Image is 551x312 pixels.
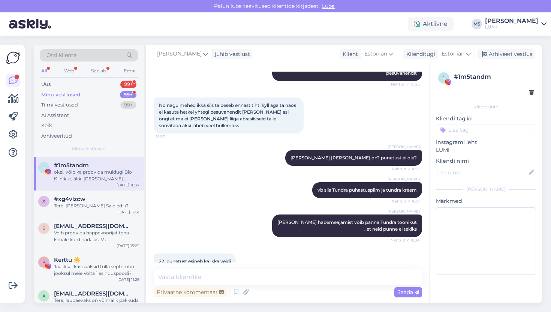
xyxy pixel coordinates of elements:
[63,66,76,76] div: Web
[54,297,139,310] div: Tere, laupäevaks on võimalik pakkuda kosmeetik Piret juurde, mikrobioomi taastavasse näohooldusesse.
[159,102,297,128] span: No nagu mehed ikka siis ta peseb ennast tihti kyll aga ta naos ei kasuta hetkel yhtegi pesuvahend...
[41,132,72,140] div: Arhiveeritud
[54,162,89,169] span: #1m5tandm
[54,196,85,202] span: #xg4vlzcw
[485,24,538,30] div: LUMI
[392,198,420,204] span: Nähtud ✓ 16:31
[320,3,337,9] span: Luba
[72,145,106,152] span: Minu vestlused
[485,18,538,24] div: [PERSON_NAME]
[156,134,184,139] span: 15:37
[120,81,136,88] div: 99+
[159,258,231,264] span: 22, punetust esineb ka ikka veidi
[117,209,139,215] div: [DATE] 16:31
[436,115,536,123] p: Kliendi tag'id
[392,166,420,172] span: Nähtud ✓ 16:31
[54,223,132,229] span: elis.elisabeth.p@gmail.com
[436,146,536,154] p: LUMI
[90,66,108,76] div: Socials
[478,49,535,59] div: Arhiveeri vestlus
[443,75,445,81] span: 1
[54,263,139,277] div: Jaa ikka, kas saaksid tulla septembri jooksul meie Volta 1 esinduspoodi? saaksime teha seal kooli...
[6,51,20,65] img: Askly Logo
[117,182,139,188] div: [DATE] 16:37
[42,198,45,204] span: x
[472,19,482,29] div: MS
[41,91,80,99] div: Minu vestlused
[391,81,420,87] span: Nähtud ✓ 15:23
[122,66,138,76] div: Email
[340,50,358,58] div: Klient
[391,237,420,243] span: Nähtud ✓ 16:34
[485,18,547,30] a: [PERSON_NAME]LUMI
[388,144,420,150] span: [PERSON_NAME]
[436,168,527,177] input: Lisa nimi
[436,157,536,165] p: Kliendi nimi
[41,101,78,109] div: Tiimi vestlused
[41,81,51,88] div: Uus
[42,225,45,231] span: e
[46,51,76,59] span: Otsi kliente
[117,243,139,249] div: [DATE] 15:22
[436,197,536,205] p: Märkmed
[388,176,420,182] span: [PERSON_NAME]
[54,256,81,263] span: Kerttu ☀️
[41,112,69,119] div: AI Assistent
[40,66,48,76] div: All
[277,219,418,232] span: [PERSON_NAME] habemeajamist võib panna Tundra toonikut , et neid punne ei tekiks
[154,287,227,297] div: Privaatne kommentaar
[290,155,417,160] span: [PERSON_NAME] [PERSON_NAME] on? punetust ei ole?
[42,259,46,265] span: K
[403,50,435,58] div: Klienditugi
[436,138,536,146] p: Instagrami leht
[41,122,52,129] div: Kõik
[436,124,536,135] input: Lisa tag
[436,103,536,110] div: Kliendi info
[317,187,417,193] span: vb siis Tundra puhastuspiim ja tundra kreem
[43,165,45,170] span: 1
[212,50,250,58] div: juhib vestlust
[54,290,132,297] span: avesoon@gmail.com
[397,289,419,295] span: Saada
[454,72,534,81] div: # 1m5tandm
[408,17,454,31] div: Aktiivne
[436,186,536,193] div: [PERSON_NAME]
[54,169,139,182] div: okei, võib ka proovida muidugi Bio Klinikut, äkki [PERSON_NAME] seetõttu rasutab ja nahk tundlik,...
[120,101,136,109] div: 99+
[117,277,139,282] div: [DATE] 11:29
[54,202,139,209] div: Tere, [PERSON_NAME] Sa oled :)?
[157,50,202,58] span: [PERSON_NAME]
[54,229,139,243] div: Voib proovida happekoorijat teha kehale kord nädalas. Voi [PERSON_NAME] [PERSON_NAME] toidulisand...
[364,50,387,58] span: Estonian
[120,91,136,99] div: 99+
[442,50,464,58] span: Estonian
[42,293,46,298] span: a
[388,208,420,214] span: [PERSON_NAME]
